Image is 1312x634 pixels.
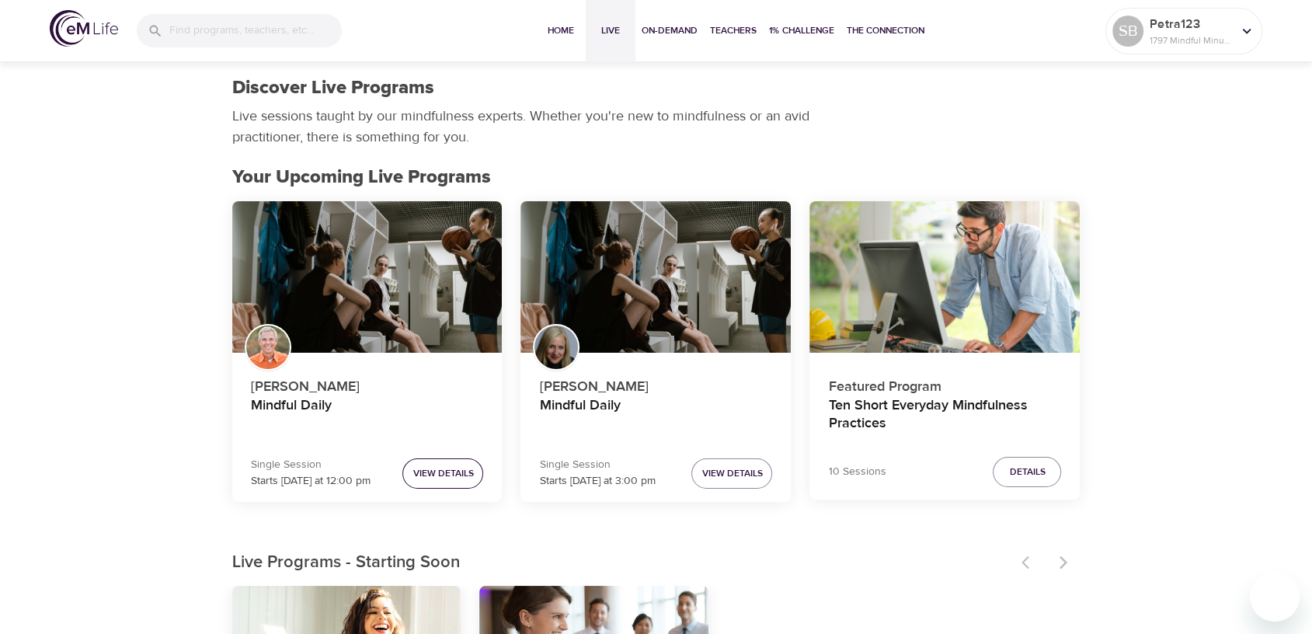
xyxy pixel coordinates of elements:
h4: Ten Short Everyday Mindfulness Practices [828,397,1061,434]
h1: Discover Live Programs [232,77,434,99]
p: Petra123 [1150,15,1232,33]
p: Featured Program [828,370,1061,397]
span: The Connection [847,23,924,39]
span: On-Demand [642,23,698,39]
div: SB [1112,16,1143,47]
button: Mindful Daily [520,201,791,354]
h4: Mindful Daily [539,397,772,434]
button: Details [993,457,1061,487]
p: Starts [DATE] at 3:00 pm [539,473,655,489]
p: Live Programs - Starting Soon [232,550,1012,576]
span: Home [542,23,579,39]
h4: Mindful Daily [251,397,484,434]
p: 1797 Mindful Minutes [1150,33,1232,47]
p: [PERSON_NAME] [539,370,772,397]
span: 1% Challenge [769,23,834,39]
button: View Details [691,458,772,489]
button: Mindful Daily [232,201,503,354]
p: 10 Sessions [828,464,886,480]
iframe: Button to launch messaging window [1250,572,1300,622]
span: Teachers [710,23,757,39]
p: Starts [DATE] at 12:00 pm [251,473,371,489]
button: View Details [402,458,483,489]
p: Live sessions taught by our mindfulness experts. Whether you're new to mindfulness or an avid pra... [232,106,815,148]
p: Single Session [539,457,655,473]
input: Find programs, teachers, etc... [169,14,342,47]
span: Details [1009,464,1045,480]
p: Single Session [251,457,371,473]
span: View Details [412,465,473,482]
p: [PERSON_NAME] [251,370,484,397]
span: Live [592,23,629,39]
h2: Your Upcoming Live Programs [232,166,1081,189]
img: logo [50,10,118,47]
button: Ten Short Everyday Mindfulness Practices [809,201,1080,354]
span: View Details [701,465,762,482]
